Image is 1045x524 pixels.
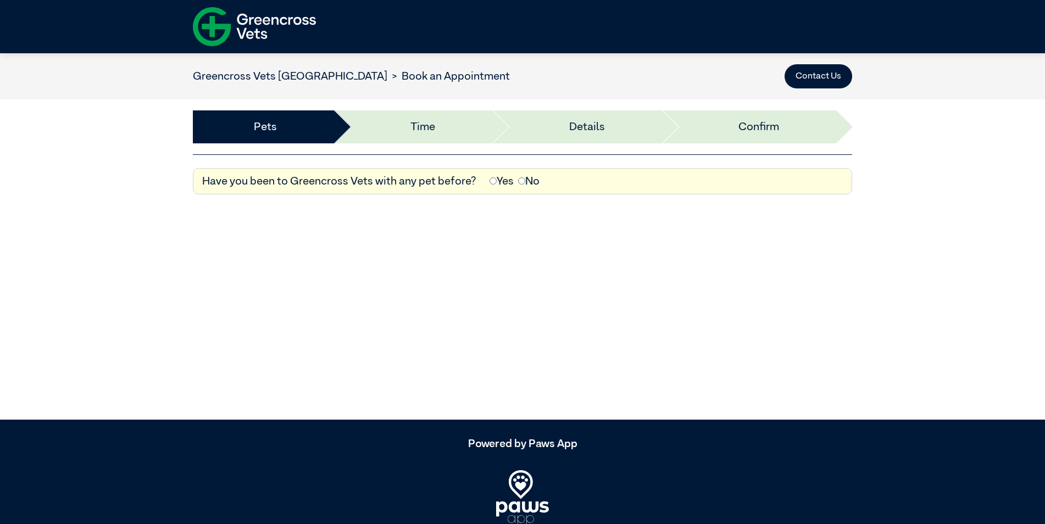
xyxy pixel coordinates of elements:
input: Yes [490,177,497,185]
label: Have you been to Greencross Vets with any pet before? [202,173,476,189]
label: Yes [490,173,514,189]
a: Greencross Vets [GEOGRAPHIC_DATA] [193,71,387,82]
input: No [518,177,525,185]
h5: Powered by Paws App [193,437,852,450]
a: Pets [254,119,277,135]
label: No [518,173,540,189]
li: Book an Appointment [387,68,510,85]
nav: breadcrumb [193,68,510,85]
img: f-logo [193,3,316,51]
button: Contact Us [785,64,852,88]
